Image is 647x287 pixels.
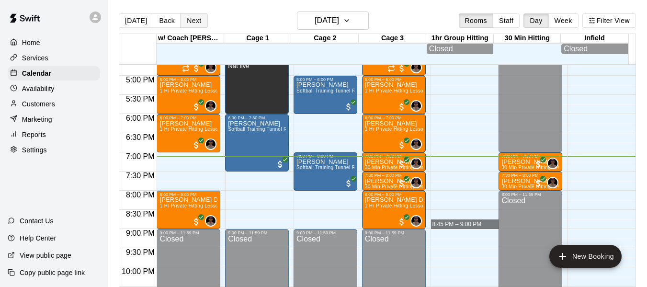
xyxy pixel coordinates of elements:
[124,95,157,103] span: 5:30 PM
[411,216,421,226] img: Allen Quinney
[397,179,407,188] span: All customers have paid
[296,230,354,235] div: 9:00 PM – 11:59 PM
[182,65,190,72] span: Recurring event
[209,215,216,227] span: Allen Quinney
[159,192,217,197] div: 8:00 PM – 9:00 PM
[365,126,521,132] span: 1 Hr Private Hitting Lesson Ages [DEMOGRAPHIC_DATA] And Older
[410,215,422,227] div: Allen Quinney
[411,63,421,72] img: Allen Quinney
[22,84,55,93] p: Availability
[159,126,316,132] span: 1 Hr Private Hitting Lesson Ages [DEMOGRAPHIC_DATA] And Older
[397,217,407,227] span: All customers have paid
[397,160,407,169] span: All customers have paid
[459,13,493,28] button: Rooms
[22,69,51,78] p: Calendar
[206,216,216,226] img: Allen Quinney
[315,14,339,27] h6: [DATE]
[410,158,422,169] div: Allen Quinney
[153,13,181,28] button: Back
[365,173,423,178] div: 7:30 PM – 8:00 PM
[205,215,216,227] div: Allen Quinney
[8,35,100,50] a: Home
[192,64,201,73] span: All customers have paid
[296,88,367,93] span: Softball Training Tunnel Rental
[414,177,422,188] span: Allen Quinney
[8,143,100,157] a: Settings
[181,13,207,28] button: Next
[533,160,543,169] span: All customers have paid
[192,140,201,150] span: All customers have paid
[209,100,216,112] span: Allen Quinney
[397,140,407,150] span: All customers have paid
[22,38,40,47] p: Home
[157,114,220,152] div: 6:00 PM – 7:00 PM: 1 Hr Private Hitting Lesson Ages 8 And Older
[411,139,421,149] img: Allen Quinney
[365,184,529,189] span: 30 Min Private Hitting Lessons Ages [DEMOGRAPHIC_DATA] And Older
[344,179,353,188] span: All customers have paid
[159,77,217,82] div: 5:00 PM – 6:00 PM
[551,177,558,188] span: Allen Quinney
[209,62,216,73] span: Allen Quinney
[206,139,216,149] img: Allen Quinney
[414,215,422,227] span: Allen Quinney
[206,101,216,111] img: Allen Quinney
[414,158,422,169] span: Allen Quinney
[205,138,216,150] div: Allen Quinney
[157,76,220,114] div: 5:00 PM – 6:00 PM: 1 Hr Private Hitting Lesson Ages 8 And Older
[205,62,216,73] div: Allen Quinney
[548,159,557,168] img: Allen Quinney
[275,160,285,169] span: All customers have paid
[124,114,157,122] span: 6:00 PM
[547,177,558,188] div: Allen Quinney
[205,100,216,112] div: Allen Quinney
[159,115,217,120] div: 6:00 PM – 7:00 PM
[225,57,289,114] div: 4:30 PM – 6:00 PM: Nat live
[410,138,422,150] div: Allen Quinney
[8,97,100,111] div: Customers
[501,154,559,159] div: 7:00 PM – 7:30 PM
[297,11,369,30] button: [DATE]
[501,192,559,197] div: 8:00 PM – 11:59 PM
[429,45,491,53] div: Closed
[499,152,562,172] div: 7:00 PM – 7:30 PM: Reese Vennard
[365,115,423,120] div: 6:00 PM – 7:00 PM
[294,76,357,114] div: 5:00 PM – 6:00 PM: Carmen Perry
[119,267,157,276] span: 10:00 PM
[159,203,316,208] span: 1 Hr Private Hitting Lesson Ages [DEMOGRAPHIC_DATA] And Older
[228,115,286,120] div: 6:00 PM – 7:30 PM
[124,76,157,84] span: 5:00 PM
[159,88,316,93] span: 1 Hr Private Hitting Lesson Ages [DEMOGRAPHIC_DATA] And Older
[8,66,100,80] a: Calendar
[362,152,426,172] div: 7:00 PM – 7:30 PM: Reese Vennard
[228,126,298,132] span: Softball Training Tunnel Rental
[411,159,421,168] img: Allen Quinney
[8,51,100,65] a: Services
[294,152,357,191] div: 7:00 PM – 8:00 PM: Addley Durazo
[20,233,56,243] p: Help Center
[362,172,426,191] div: 7:30 PM – 8:00 PM: Gracie Carrillo
[22,145,47,155] p: Settings
[549,245,622,268] button: add
[225,114,289,172] div: 6:00 PM – 7:30 PM: Lindsay Sesate
[192,217,201,227] span: All customers have paid
[206,63,216,72] img: Allen Quinney
[8,127,100,142] div: Reports
[499,172,562,191] div: 7:30 PM – 8:00 PM: Gracie Carrillo
[22,99,55,109] p: Customers
[365,203,521,208] span: 1 Hr Private Hitting Lesson Ages [DEMOGRAPHIC_DATA] And Older
[124,229,157,237] span: 9:00 PM
[22,130,46,139] p: Reports
[551,158,558,169] span: Allen Quinney
[561,34,628,43] div: Infield
[365,154,423,159] div: 7:00 PM – 7:30 PM
[397,102,407,112] span: All customers have paid
[432,221,482,228] span: 8:45 PM – 9:00 PM
[20,251,71,260] p: View public page
[564,45,625,53] div: Closed
[8,81,100,96] a: Availability
[228,230,286,235] div: 9:00 PM – 11:59 PM
[501,173,559,178] div: 7:30 PM – 8:00 PM
[362,191,426,229] div: 8:00 PM – 9:00 PM: Viviana De La Rosa
[124,248,157,256] span: 9:30 PM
